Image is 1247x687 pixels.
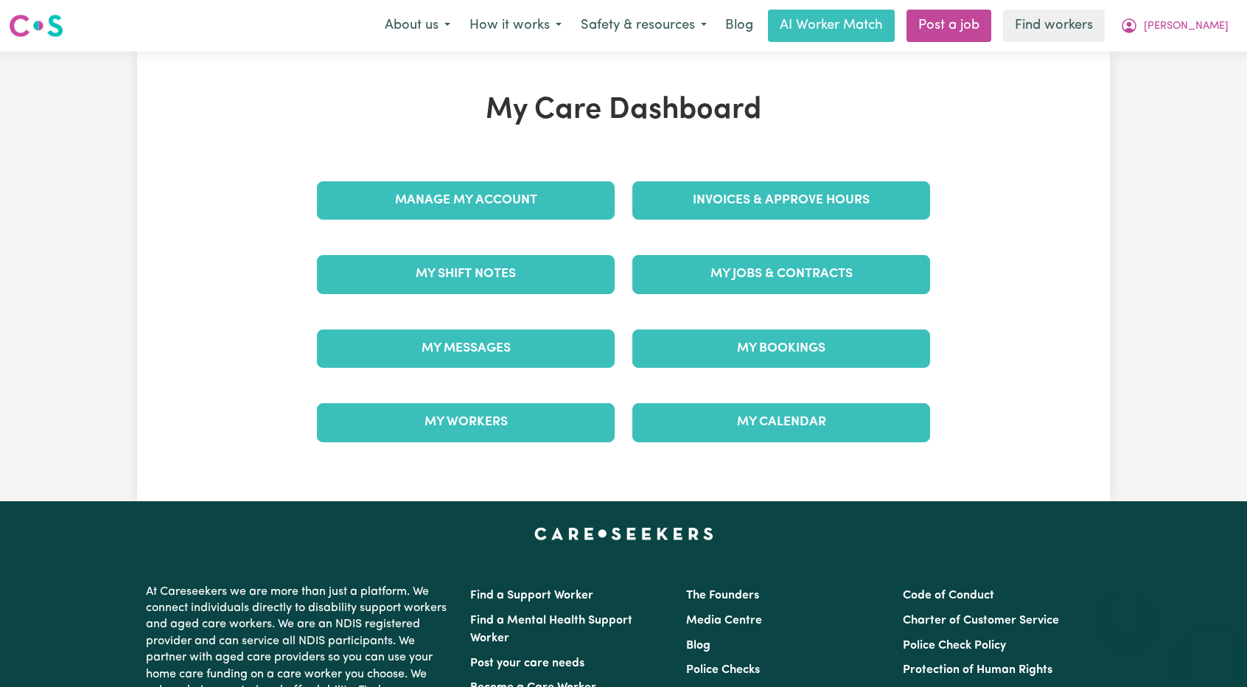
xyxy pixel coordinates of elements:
img: Careseekers logo [9,13,63,39]
h1: My Care Dashboard [308,93,939,128]
iframe: Button to launch messaging window [1188,628,1235,675]
a: Post your care needs [470,658,584,669]
a: Media Centre [686,615,762,627]
a: My Calendar [632,403,930,442]
button: About us [375,10,460,41]
a: Charter of Customer Service [903,615,1059,627]
a: Code of Conduct [903,590,994,601]
a: Find a Mental Health Support Worker [470,615,632,644]
a: Find workers [1003,10,1105,42]
a: My Workers [317,403,615,442]
a: AI Worker Match [768,10,895,42]
a: Post a job [907,10,991,42]
a: Police Checks [686,664,760,676]
iframe: Close message [1111,593,1141,622]
a: Manage My Account [317,181,615,220]
a: The Founders [686,590,759,601]
button: Safety & resources [571,10,716,41]
a: Find a Support Worker [470,590,593,601]
a: Careseekers home page [534,528,713,540]
a: Blog [686,640,710,652]
a: Police Check Policy [903,640,1006,652]
button: How it works [460,10,571,41]
a: Invoices & Approve Hours [632,181,930,220]
a: Protection of Human Rights [903,664,1052,676]
span: [PERSON_NAME] [1144,18,1229,35]
a: My Shift Notes [317,255,615,293]
a: Careseekers logo [9,9,63,43]
a: My Bookings [632,329,930,368]
a: My Messages [317,329,615,368]
a: My Jobs & Contracts [632,255,930,293]
a: Blog [716,10,762,42]
button: My Account [1111,10,1238,41]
